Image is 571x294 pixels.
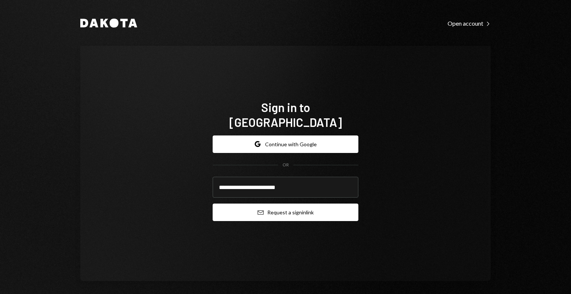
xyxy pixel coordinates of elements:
[213,100,358,130] h1: Sign in to [GEOGRAPHIC_DATA]
[448,20,491,27] div: Open account
[448,19,491,27] a: Open account
[213,135,358,153] button: Continue with Google
[283,162,289,168] div: OR
[213,204,358,221] button: Request a signinlink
